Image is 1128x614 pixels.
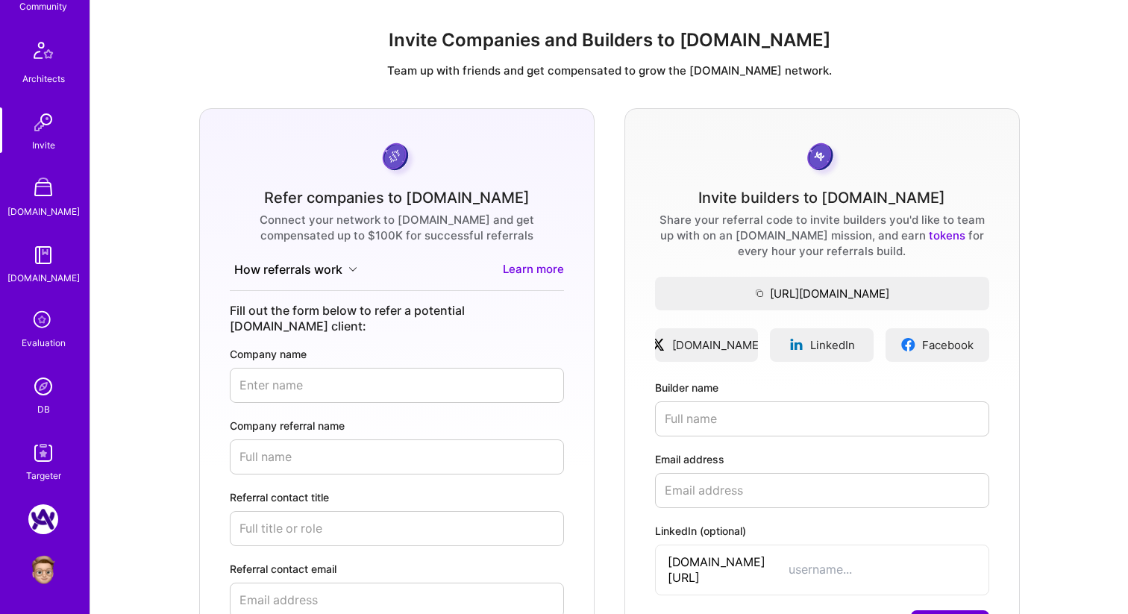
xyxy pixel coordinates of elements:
[698,190,945,206] div: Invite builders to [DOMAIN_NAME]
[655,277,989,310] button: [URL][DOMAIN_NAME]
[770,328,874,362] a: LinkedIn
[651,337,666,352] img: xLogo
[230,303,564,334] div: Fill out the form below to refer a potential [DOMAIN_NAME] client:
[230,346,564,362] label: Company name
[922,337,974,353] span: Facebook
[28,504,58,534] img: A.Team: Google Calendar Integration Testing
[26,468,61,483] div: Targeter
[25,555,62,585] a: User Avatar
[802,139,842,178] img: grayCoin
[28,240,58,270] img: guide book
[655,451,989,467] label: Email address
[25,504,62,534] a: A.Team: Google Calendar Integration Testing
[28,438,58,468] img: Skill Targeter
[377,139,416,178] img: purpleCoin
[102,63,1116,78] p: Team up with friends and get compensated to grow the [DOMAIN_NAME] network.
[503,261,564,278] a: Learn more
[655,328,759,362] a: [DOMAIN_NAME]
[7,204,80,219] div: [DOMAIN_NAME]
[655,473,989,508] input: Email address
[7,270,80,286] div: [DOMAIN_NAME]
[655,523,989,539] label: LinkedIn (optional)
[22,335,66,351] div: Evaluation
[28,555,58,585] img: User Avatar
[230,261,362,278] button: How referrals work
[32,137,55,153] div: Invite
[28,372,58,401] img: Admin Search
[28,107,58,137] img: Invite
[655,212,989,259] div: Share your referral code to invite builders you'd like to team up with on an [DOMAIN_NAME] missio...
[886,328,989,362] a: Facebook
[672,337,762,353] span: [DOMAIN_NAME]
[789,562,977,577] input: username...
[230,418,564,433] label: Company referral name
[264,190,530,206] div: Refer companies to [DOMAIN_NAME]
[22,71,65,87] div: Architects
[789,337,804,352] img: linkedinLogo
[668,554,789,586] span: [DOMAIN_NAME][URL]
[230,489,564,505] label: Referral contact title
[230,212,564,243] div: Connect your network to [DOMAIN_NAME] and get compensated up to $100K for successful referrals
[929,228,965,242] a: tokens
[230,561,564,577] label: Referral contact email
[28,174,58,204] img: A Store
[655,380,989,395] label: Builder name
[230,368,564,403] input: Enter name
[810,337,855,353] span: LinkedIn
[655,286,989,301] span: [URL][DOMAIN_NAME]
[29,307,57,335] i: icon SelectionTeam
[37,401,50,417] div: DB
[900,337,916,352] img: facebookLogo
[230,511,564,546] input: Full title or role
[230,439,564,474] input: Full name
[102,30,1116,51] h1: Invite Companies and Builders to [DOMAIN_NAME]
[655,401,989,436] input: Full name
[25,35,61,71] img: Architects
